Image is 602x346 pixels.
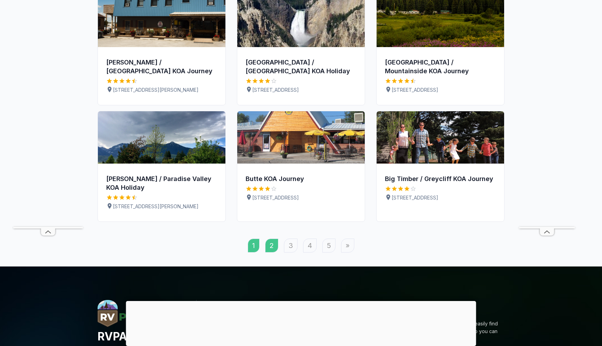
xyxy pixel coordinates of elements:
div: Butte KOA Journey [246,175,356,183]
div: Big Timber / Greycliff KOA Journey [385,175,496,183]
a: Big Timber / Greycliff KOA JourneyBig Timber / Greycliff KOA Journey4 Stars[STREET_ADDRESS] [376,111,504,222]
p: [STREET_ADDRESS] [246,194,356,202]
p: [STREET_ADDRESS][PERSON_NAME] [106,203,217,210]
p: [STREET_ADDRESS] [246,86,356,94]
a: » [341,239,354,253]
iframe: Advertisement [126,301,476,344]
iframe: Advertisement [13,17,83,227]
iframe: Advertisement [519,17,575,227]
a: 2 [265,239,278,253]
img: Butte KOA Journey [237,111,365,164]
p: [STREET_ADDRESS] [385,194,496,202]
h6: Useful Links [307,300,400,320]
img: Big Timber / Greycliff KOA Journey [377,111,504,164]
h4: RVPARX [98,329,191,344]
h6: Popular destinations [202,300,295,320]
a: Butte KOA JourneyButte KOA Journey4 Stars[STREET_ADDRESS] [237,111,365,222]
img: Livingston / Paradise Valley KOA Holiday [98,111,225,164]
div: [PERSON_NAME] / Paradise Valley KOA Holiday [106,175,217,192]
img: RVParx.com [98,300,144,327]
a: 5 [322,239,335,253]
a: 1 [248,239,260,253]
div: [GEOGRAPHIC_DATA] / Mountainside KOA Journey [385,58,496,76]
p: [STREET_ADDRESS][PERSON_NAME] [106,86,217,94]
div: [PERSON_NAME] / [GEOGRAPHIC_DATA] KOA Journey [106,58,217,76]
a: 4 [303,239,317,253]
div: [GEOGRAPHIC_DATA] / [GEOGRAPHIC_DATA] KOA Holiday [246,58,356,76]
a: 3 [284,239,298,253]
p: [STREET_ADDRESS] [385,86,496,94]
h6: About RVParx [411,300,504,320]
a: Livingston / Paradise Valley KOA Holiday[PERSON_NAME] / Paradise Valley KOA Holiday4.5 Stars[STRE... [98,111,226,222]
